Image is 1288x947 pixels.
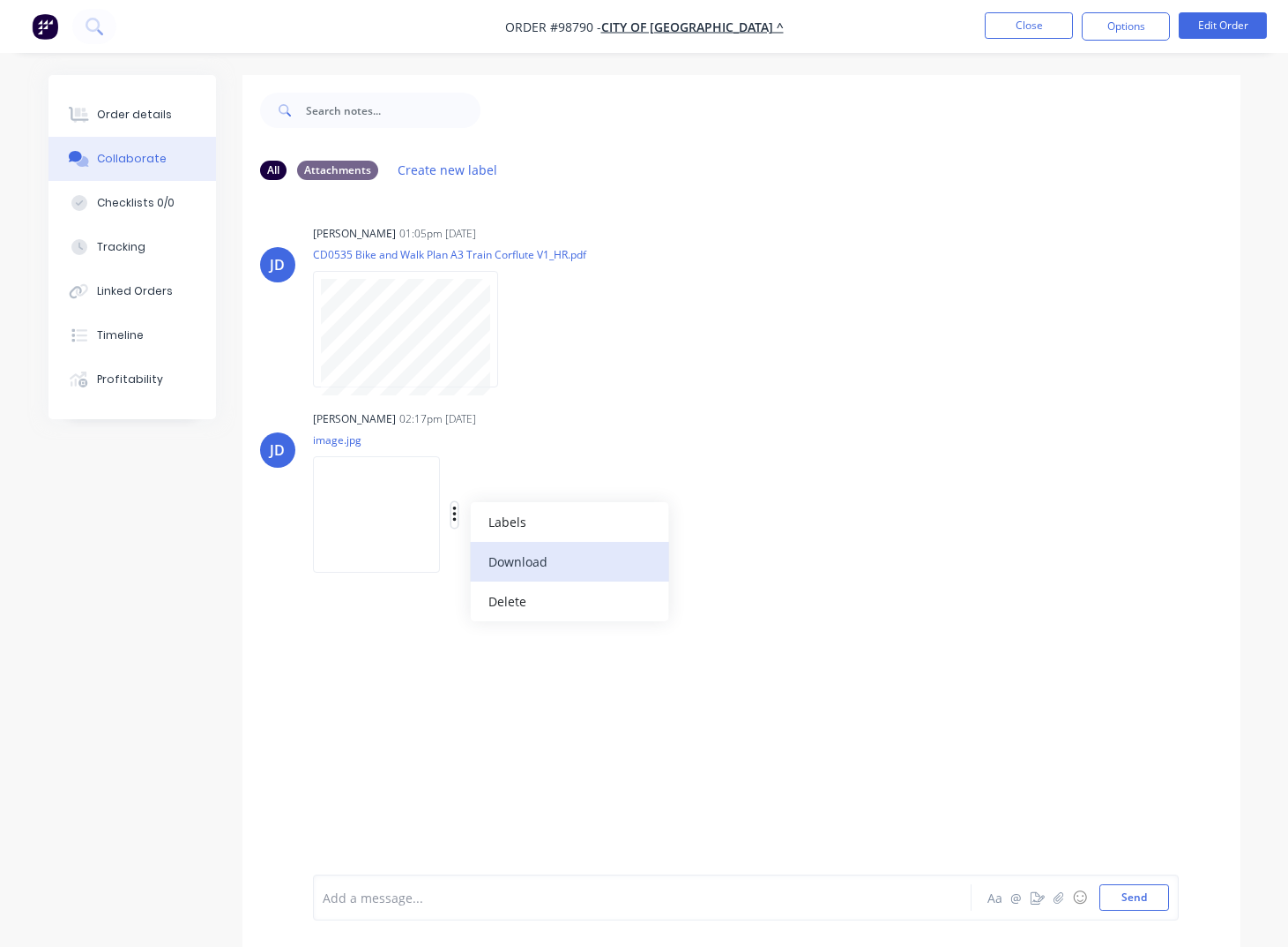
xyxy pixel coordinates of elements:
[505,19,601,35] span: Order #98790 -
[48,225,216,269] button: Tracking
[48,269,216,313] button: Linked Orders
[48,93,216,137] button: Order details
[1082,12,1170,41] button: Options
[48,137,216,181] button: Collaborate
[1099,884,1169,911] button: Send
[32,13,58,40] img: Factory
[1006,887,1027,908] button: @
[471,582,669,621] button: Delete
[313,226,396,242] div: [PERSON_NAME]
[313,411,396,427] div: [PERSON_NAME]
[97,327,144,343] div: Timeline
[97,195,175,211] div: Checklists 0/0
[601,19,784,35] a: City of [GEOGRAPHIC_DATA] ^
[97,372,163,387] div: Profitability
[97,239,145,255] div: Tracking
[97,107,172,123] div: Order details
[399,226,476,242] div: 01:05pm [DATE]
[471,542,669,582] button: Download
[1179,12,1267,39] button: Edit Order
[48,357,216,402] button: Profitability
[97,151,167,167] div: Collaborate
[985,887,1006,908] button: Aa
[48,181,216,225] button: Checklists 0/0
[97,283,173,299] div: Linked Orders
[313,432,637,447] p: image.jpg
[471,502,669,542] button: Labels
[48,313,216,357] button: Timeline
[313,247,586,262] p: CD0535 Bike and Walk Plan A3 Train Corflute V1_HR.pdf
[297,161,378,180] div: Attachments
[1069,887,1091,908] button: ☺
[270,440,285,461] div: JD
[399,411,476,427] div: 02:17pm [DATE]
[270,254,285,275] div: JD
[306,93,480,128] input: Search notes...
[389,158,507,182] button: Create new label
[260,161,287,180] div: All
[985,12,1073,39] button: Close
